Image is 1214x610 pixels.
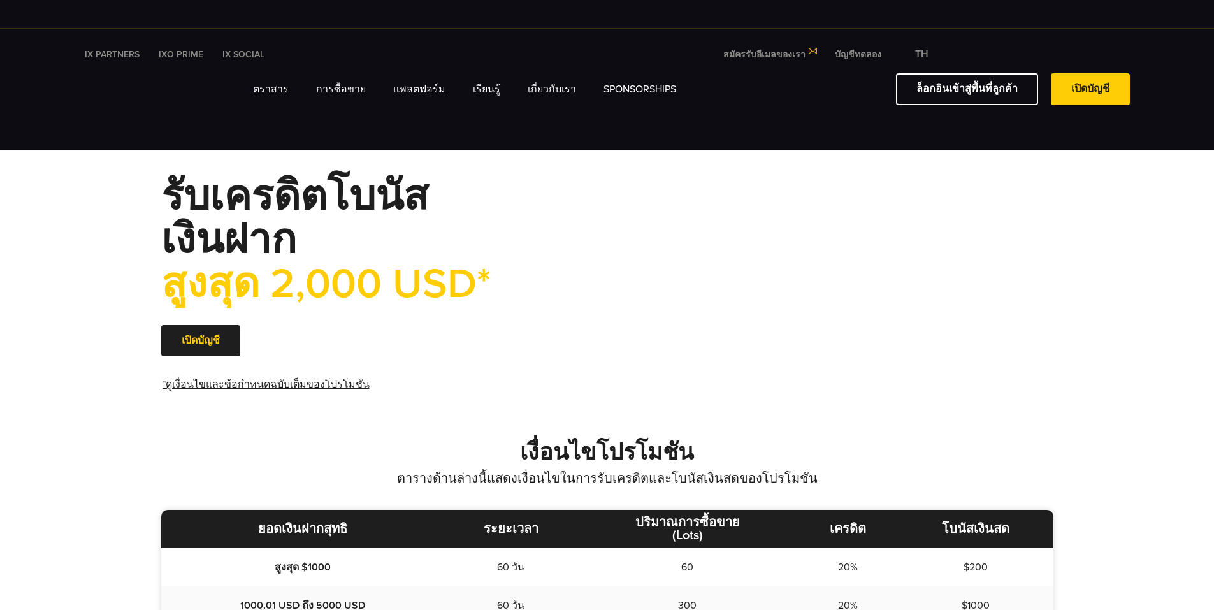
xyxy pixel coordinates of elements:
td: 20% [798,548,898,586]
th: โบนัสเงินสด [898,510,1053,548]
td: 60 วัน [444,548,577,586]
a: แพลตฟอร์ม [393,41,457,137]
td: สูงสุด $1000 [161,548,445,586]
p: ตารางด้านล่างนี้แสดงเงื่อนไขในการรับเครดิตและโบนัสเงินสดของโปรโมชัน [161,470,1053,488]
span: สูงสุด 2,000 USD* [161,263,447,306]
td: $200 [898,548,1053,586]
a: เปิดบัญชี [161,325,240,356]
strong: เงื่อนไขโปรโมชัน [520,439,694,466]
a: ตราสาร [253,41,300,137]
a: เปิดบัญชี [1051,73,1130,105]
a: เรียนรู้ [473,41,512,137]
th: ระยะเวลา [444,510,577,548]
a: ล็อกอินเข้าสู่พื้นที่ลูกค้า [896,73,1038,105]
a: Sponsorships [603,82,676,97]
a: เกี่ยวกับเรา [528,41,588,137]
a: INFINOX Logo [85,41,215,137]
td: 60 [577,548,798,586]
th: ปริมาณการซื้อขาย (Lots) [577,510,798,548]
th: ยอดเงินฝากสุทธิ [161,510,445,548]
strong: รับเครดิตโบนัสเงินฝาก [161,171,447,306]
a: การซื้อขาย [316,41,377,137]
th: เครดิต [798,510,898,548]
a: *ดูเงื่อนไขและข้อกำหนดฉบับเต็มของโปรโมชัน [161,369,371,400]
